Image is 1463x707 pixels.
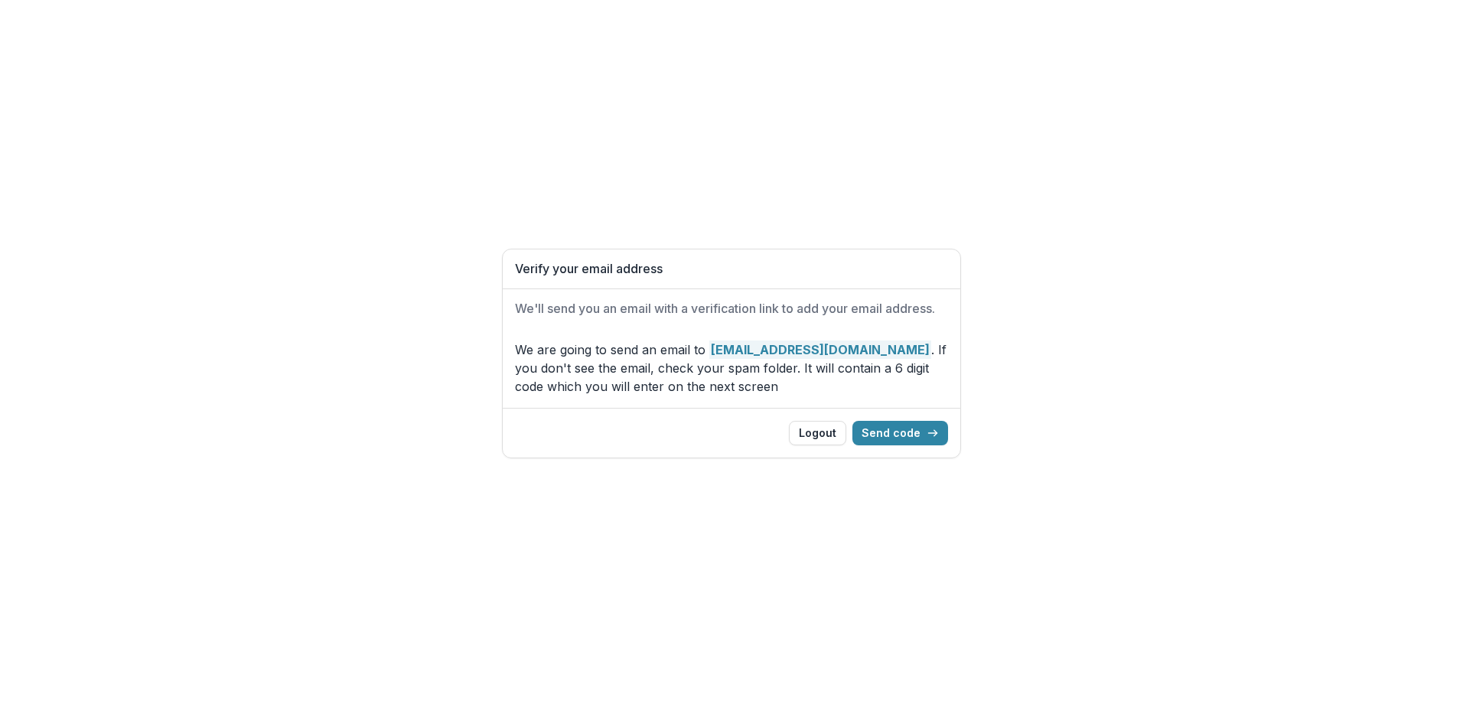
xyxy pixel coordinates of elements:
button: Send code [852,421,948,445]
p: We are going to send an email to . If you don't see the email, check your spam folder. It will co... [515,340,948,396]
button: Logout [789,421,846,445]
h1: Verify your email address [515,262,948,276]
h2: We'll send you an email with a verification link to add your email address. [515,301,948,316]
strong: [EMAIL_ADDRESS][DOMAIN_NAME] [709,340,931,359]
